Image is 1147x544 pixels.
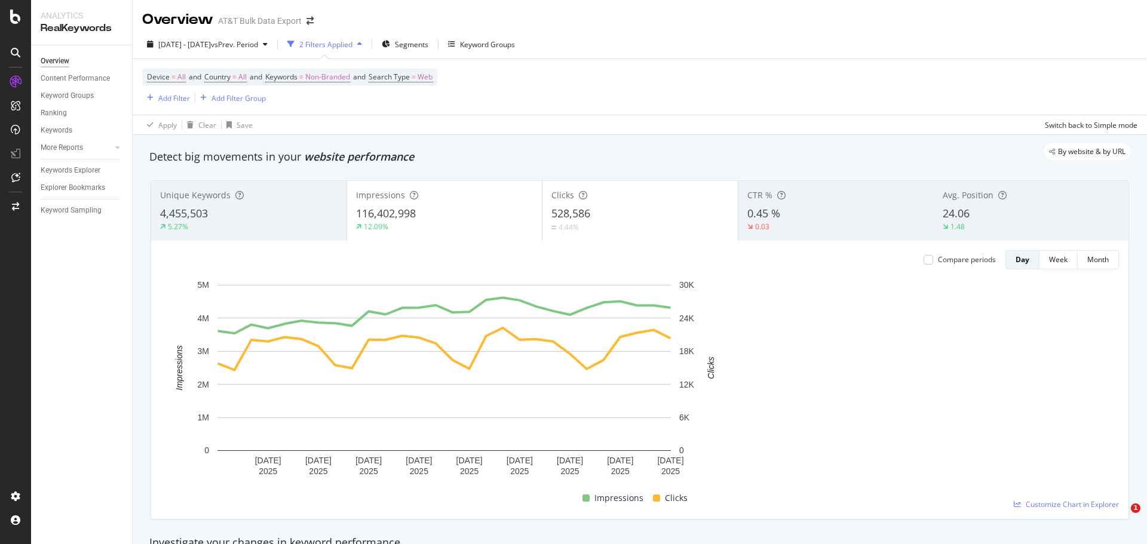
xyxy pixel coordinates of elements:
text: [DATE] [305,456,332,465]
span: 528,586 [551,206,590,220]
a: Keywords [41,124,124,137]
button: Apply [142,115,177,134]
span: Customize Chart in Explorer [1026,499,1119,509]
text: 30K [679,280,695,290]
span: Country [204,72,231,82]
div: Month [1087,254,1109,265]
div: 1.48 [950,222,965,232]
text: 12K [679,380,695,389]
button: Day [1005,250,1039,269]
button: 2 Filters Applied [283,35,367,54]
text: [DATE] [456,456,483,465]
span: and [189,72,201,82]
text: 18K [679,346,695,356]
div: Day [1016,254,1029,265]
span: All [238,69,247,85]
button: Add Filter Group [195,91,266,105]
div: Analytics [41,10,122,21]
text: 2025 [510,466,529,476]
text: [DATE] [255,456,281,465]
div: Keyword Groups [41,90,94,102]
span: Keywords [265,72,298,82]
text: [DATE] [557,456,583,465]
button: Segments [377,35,433,54]
a: Ranking [41,107,124,119]
text: 24K [679,314,695,323]
text: [DATE] [406,456,432,465]
span: = [171,72,176,82]
text: 2025 [661,466,680,476]
div: Keyword Sampling [41,204,102,217]
text: 2M [198,380,209,389]
span: Search Type [369,72,410,82]
div: Overview [41,55,69,67]
div: Content Performance [41,72,110,85]
div: Clear [198,120,216,130]
text: [DATE] [657,456,683,465]
span: Segments [395,39,428,50]
a: Keyword Groups [41,90,124,102]
span: [DATE] - [DATE] [158,39,211,50]
div: 2 Filters Applied [299,39,352,50]
text: 1M [198,413,209,422]
a: Explorer Bookmarks [41,182,124,194]
span: Impressions [594,491,643,505]
a: Overview [41,55,124,67]
div: RealKeywords [41,21,122,35]
a: Keyword Sampling [41,204,124,217]
span: Unique Keywords [160,189,231,201]
button: Switch back to Simple mode [1040,115,1137,134]
span: 4,455,503 [160,206,208,220]
div: 5.27% [168,222,188,232]
text: 6K [679,413,690,422]
div: Explorer Bookmarks [41,182,105,194]
span: = [299,72,303,82]
span: 116,402,998 [356,206,416,220]
img: Equal [551,226,556,229]
span: 0.45 % [747,206,780,220]
div: 0.03 [755,222,769,232]
div: legacy label [1044,143,1130,160]
div: Keyword Groups [460,39,515,50]
span: CTR % [747,189,772,201]
text: 2025 [309,466,327,476]
span: All [177,69,186,85]
div: Overview [142,10,213,30]
button: Keyword Groups [443,35,520,54]
a: Content Performance [41,72,124,85]
div: Switch back to Simple mode [1045,120,1137,130]
span: Clicks [665,491,688,505]
div: Add Filter [158,93,190,103]
a: Customize Chart in Explorer [1014,499,1119,509]
text: [DATE] [355,456,382,465]
div: Keywords [41,124,72,137]
span: and [353,72,366,82]
div: Apply [158,120,177,130]
button: [DATE] - [DATE]vsPrev. Period [142,35,272,54]
text: 5M [198,280,209,290]
text: [DATE] [507,456,533,465]
div: More Reports [41,142,83,154]
div: Week [1049,254,1068,265]
span: 1 [1131,503,1140,513]
button: Clear [182,115,216,134]
text: Clicks [706,356,716,379]
span: Non-Branded [305,69,350,85]
text: 2025 [611,466,630,476]
text: 2025 [360,466,378,476]
div: Compare periods [938,254,996,265]
div: Ranking [41,107,67,119]
text: 2025 [410,466,428,476]
div: 12.09% [364,222,388,232]
text: Impressions [174,345,184,390]
span: vs Prev. Period [211,39,258,50]
span: 24.06 [943,206,970,220]
div: AT&T Bulk Data Export [218,15,302,27]
span: Impressions [356,189,405,201]
text: 2025 [560,466,579,476]
button: Month [1078,250,1119,269]
text: 4M [198,314,209,323]
text: 0 [204,445,209,455]
div: A chart. [161,279,728,486]
a: More Reports [41,142,112,154]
